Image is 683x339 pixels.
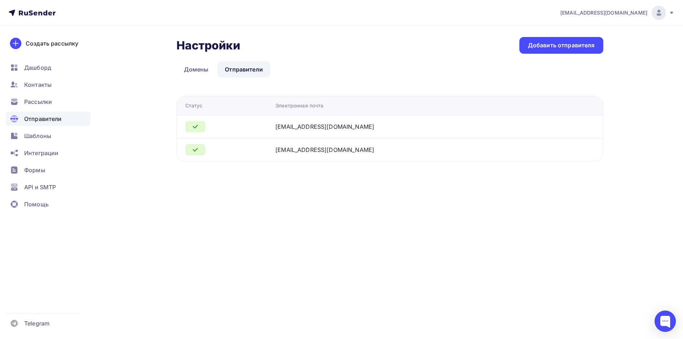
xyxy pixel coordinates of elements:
a: Контакты [6,78,90,92]
a: Дашборд [6,60,90,75]
span: Интеграции [24,149,58,157]
a: [EMAIL_ADDRESS][DOMAIN_NAME] [560,6,674,20]
a: Отправители [217,61,270,78]
span: API и SMTP [24,183,56,191]
span: Telegram [24,319,49,328]
div: Электронная почта [275,102,323,109]
span: Отправители [24,115,62,123]
span: Дашборд [24,63,51,72]
span: Шаблоны [24,132,51,140]
a: Домены [176,61,216,78]
span: [EMAIL_ADDRESS][DOMAIN_NAME] [560,9,647,16]
div: Добавить отправителя [528,41,595,49]
h2: Настройки [176,38,240,53]
a: Отправители [6,112,90,126]
a: Формы [6,163,90,177]
span: Помощь [24,200,49,208]
span: Контакты [24,80,52,89]
a: Рассылки [6,95,90,109]
div: Статус [185,102,203,109]
span: Рассылки [24,97,52,106]
span: Формы [24,166,45,174]
a: Шаблоны [6,129,90,143]
div: [EMAIL_ADDRESS][DOMAIN_NAME] [275,122,374,131]
div: [EMAIL_ADDRESS][DOMAIN_NAME] [275,145,374,154]
div: Создать рассылку [26,39,78,48]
